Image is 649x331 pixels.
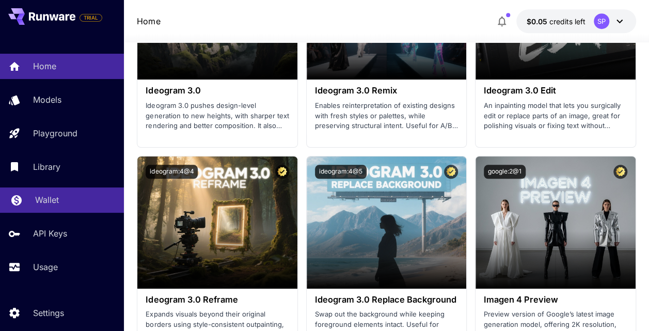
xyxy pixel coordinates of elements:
[33,227,67,240] p: API Keys
[80,14,102,22] span: TRIAL
[33,127,77,139] p: Playground
[594,13,609,29] div: SP
[146,101,289,131] p: Ideogram 3.0 pushes design-level generation to new heights, with sharper text rendering and bette...
[80,11,102,24] span: Add your payment card to enable full platform functionality.
[444,165,458,179] button: Certified Model – Vetted for best performance and includes a commercial license.
[476,156,635,289] img: alt
[35,194,59,206] p: Wallet
[613,165,627,179] button: Certified Model – Vetted for best performance and includes a commercial license.
[137,156,297,289] img: alt
[549,17,585,26] span: credits left
[146,165,198,179] button: ideogram:4@4
[33,60,56,72] p: Home
[146,295,289,305] h3: Ideogram 3.0 Reframe
[33,307,64,319] p: Settings
[137,15,160,27] nav: breadcrumb
[484,86,627,96] h3: Ideogram 3.0 Edit
[484,101,627,131] p: An inpainting model that lets you surgically edit or replace parts of an image, great for polishi...
[516,9,636,33] button: $0.05SP
[315,101,458,131] p: Enables reinterpretation of existing designs with fresh styles or palettes, while preserving stru...
[33,93,61,106] p: Models
[315,295,458,305] h3: Ideogram 3.0 Replace Background
[137,15,160,27] a: Home
[275,165,289,179] button: Certified Model – Vetted for best performance and includes a commercial license.
[527,16,585,27] div: $0.05
[315,165,367,179] button: ideogram:4@5
[315,86,458,96] h3: Ideogram 3.0 Remix
[527,17,549,26] span: $0.05
[484,295,627,305] h3: Imagen 4 Preview
[484,165,526,179] button: google:2@1
[33,161,60,173] p: Library
[33,261,58,273] p: Usage
[146,86,289,96] h3: Ideogram 3.0
[307,156,466,289] img: alt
